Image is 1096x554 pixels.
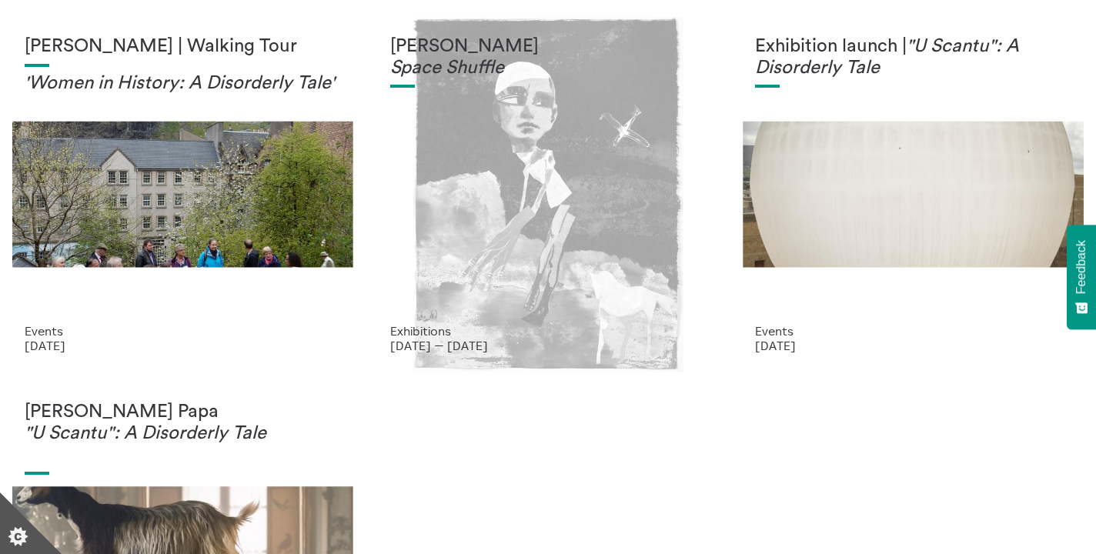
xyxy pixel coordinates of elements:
h1: Exhibition launch | [755,36,1071,78]
p: Events [25,324,341,338]
em: "U Scantu": A Disorderly Tale [755,37,1019,77]
em: 'Women in History: A Disorderly Tale' [25,74,335,92]
em: "U Scantu": A Disorderly Tale [25,424,266,442]
p: [DATE] [755,339,1071,352]
h1: [PERSON_NAME] | Walking Tour [25,36,341,58]
button: Feedback - Show survey [1067,225,1096,329]
p: [DATE] [25,339,341,352]
em: Space Shuffle [390,58,504,77]
a: Website banner [PERSON_NAME]Space Shuffle Exhibitions [DATE] — [DATE] [366,12,731,377]
p: Exhibitions [390,324,707,338]
p: Events [755,324,1071,338]
span: Feedback [1074,240,1088,294]
h1: [PERSON_NAME] Papa [25,402,341,466]
a: 2 Elisa Giardina Papa U Scantu A Disorderly Tale 2022 Video and ceramic installation Still frame ... [730,12,1096,377]
p: [DATE] — [DATE] [390,339,707,352]
h1: [PERSON_NAME] [390,36,707,78]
